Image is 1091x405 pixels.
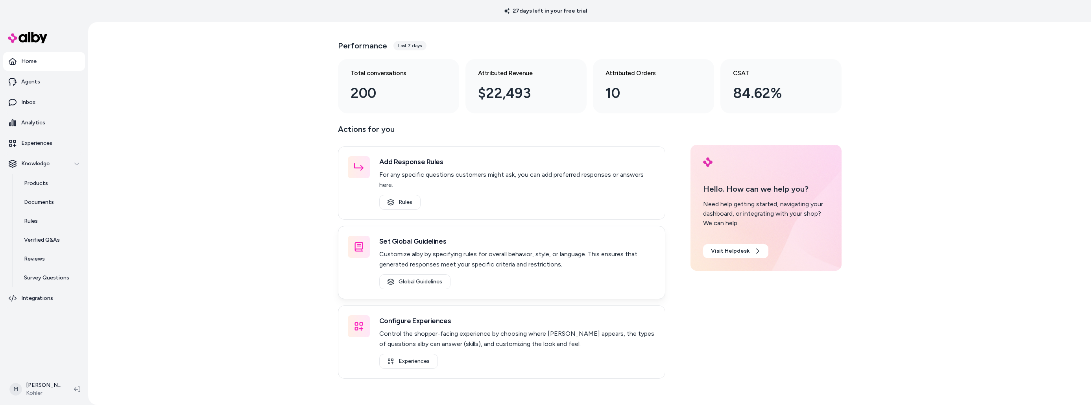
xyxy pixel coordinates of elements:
[24,255,45,263] p: Reviews
[379,249,655,270] p: Customize alby by specifying rules for overall behavior, style, or language. This ensures that ge...
[24,274,69,282] p: Survey Questions
[351,68,434,78] h3: Total conversations
[465,59,587,113] a: Attributed Revenue $22,493
[478,83,561,104] div: $22,493
[24,179,48,187] p: Products
[338,123,665,142] p: Actions for you
[3,52,85,71] a: Home
[3,134,85,153] a: Experiences
[21,294,53,302] p: Integrations
[16,212,85,231] a: Rules
[21,139,52,147] p: Experiences
[16,174,85,193] a: Products
[478,68,561,78] h3: Attributed Revenue
[26,389,61,397] span: Kohler
[8,32,47,43] img: alby Logo
[3,93,85,112] a: Inbox
[24,198,54,206] p: Documents
[605,68,689,78] h3: Attributed Orders
[379,170,655,190] p: For any specific questions customers might ask, you can add preferred responses or answers here.
[703,157,713,167] img: alby Logo
[9,383,22,396] span: M
[21,119,45,127] p: Analytics
[21,160,50,168] p: Knowledge
[16,250,85,268] a: Reviews
[21,57,37,65] p: Home
[379,156,655,167] h3: Add Response Rules
[703,200,829,228] div: Need help getting started, navigating your dashboard, or integrating with your shop? We can help.
[733,68,816,78] h3: CSAT
[26,381,61,389] p: [PERSON_NAME]
[379,236,655,247] h3: Set Global Guidelines
[393,41,426,50] div: Last 7 days
[3,289,85,308] a: Integrations
[605,83,689,104] div: 10
[5,377,68,402] button: M[PERSON_NAME]Kohler
[720,59,842,113] a: CSAT 84.62%
[3,72,85,91] a: Agents
[16,268,85,287] a: Survey Questions
[338,59,459,113] a: Total conversations 200
[21,98,35,106] p: Inbox
[21,78,40,86] p: Agents
[733,83,816,104] div: 84.62%
[379,195,421,210] a: Rules
[499,7,592,15] p: 27 days left in your free trial
[703,183,829,195] p: Hello. How can we help you?
[593,59,714,113] a: Attributed Orders 10
[379,354,438,369] a: Experiences
[379,274,450,289] a: Global Guidelines
[16,193,85,212] a: Documents
[351,83,434,104] div: 200
[3,154,85,173] button: Knowledge
[3,113,85,132] a: Analytics
[24,217,38,225] p: Rules
[338,40,387,51] h3: Performance
[703,244,768,258] a: Visit Helpdesk
[379,315,655,326] h3: Configure Experiences
[24,236,60,244] p: Verified Q&As
[379,329,655,349] p: Control the shopper-facing experience by choosing where [PERSON_NAME] appears, the types of quest...
[16,231,85,250] a: Verified Q&As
